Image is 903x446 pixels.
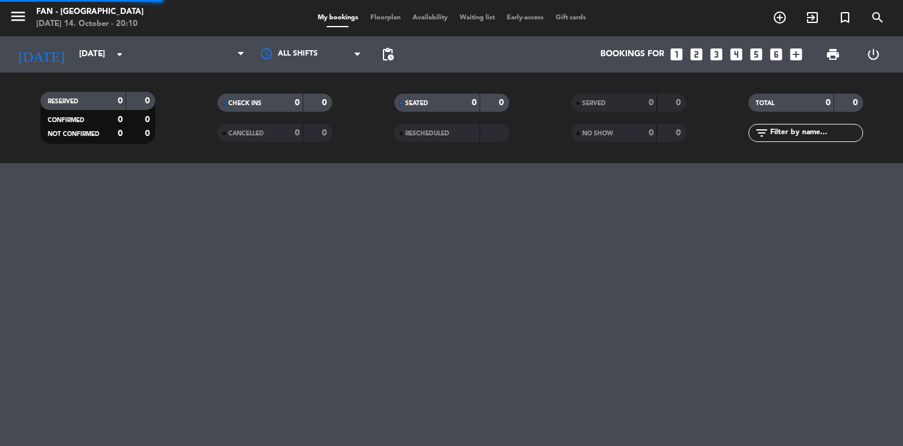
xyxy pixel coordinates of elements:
strong: 0 [322,99,329,107]
span: My bookings [312,15,364,21]
span: SEATED [405,100,428,106]
span: CONFIRMED [48,117,85,123]
i: search [870,10,885,25]
strong: 0 [826,99,831,107]
span: Early-access [501,15,550,21]
strong: 0 [118,115,123,124]
button: menu [9,7,27,30]
span: RESERVED [48,99,79,105]
i: looks_one [669,47,684,62]
strong: 0 [145,129,152,138]
strong: 0 [853,99,860,107]
div: Fan - [GEOGRAPHIC_DATA] [36,6,144,18]
i: arrow_drop_down [112,47,127,62]
i: filter_list [754,126,769,140]
i: looks_4 [728,47,744,62]
strong: 0 [499,99,506,107]
i: looks_two [689,47,704,62]
strong: 0 [322,129,329,137]
strong: 0 [649,129,654,137]
span: pending_actions [381,47,395,62]
i: menu [9,7,27,25]
strong: 0 [145,97,152,105]
span: Bookings for [600,50,664,59]
span: Availability [407,15,454,21]
input: Filter by name... [769,126,863,140]
span: NO SHOW [582,131,613,137]
i: looks_5 [748,47,764,62]
i: looks_6 [768,47,784,62]
strong: 0 [118,97,123,105]
i: looks_3 [709,47,724,62]
span: Floorplan [364,15,407,21]
i: [DATE] [9,41,73,68]
i: turned_in_not [838,10,852,25]
strong: 0 [145,115,152,124]
strong: 0 [649,99,654,107]
span: RESCHEDULED [405,131,449,137]
span: NOT CONFIRMED [48,131,100,137]
strong: 0 [295,99,300,107]
span: CHECK INS [228,100,262,106]
i: add_circle_outline [773,10,787,25]
div: [DATE] 14. October - 20:10 [36,18,144,30]
div: LOG OUT [853,36,894,73]
span: SERVED [582,100,606,106]
strong: 0 [118,129,123,138]
strong: 0 [295,129,300,137]
i: power_settings_new [866,47,881,62]
i: exit_to_app [805,10,820,25]
span: Gift cards [550,15,592,21]
i: add_box [788,47,804,62]
span: Waiting list [454,15,501,21]
span: print [826,47,840,62]
strong: 0 [676,129,683,137]
span: TOTAL [756,100,774,106]
strong: 0 [472,99,477,107]
strong: 0 [676,99,683,107]
span: CANCELLED [228,131,264,137]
